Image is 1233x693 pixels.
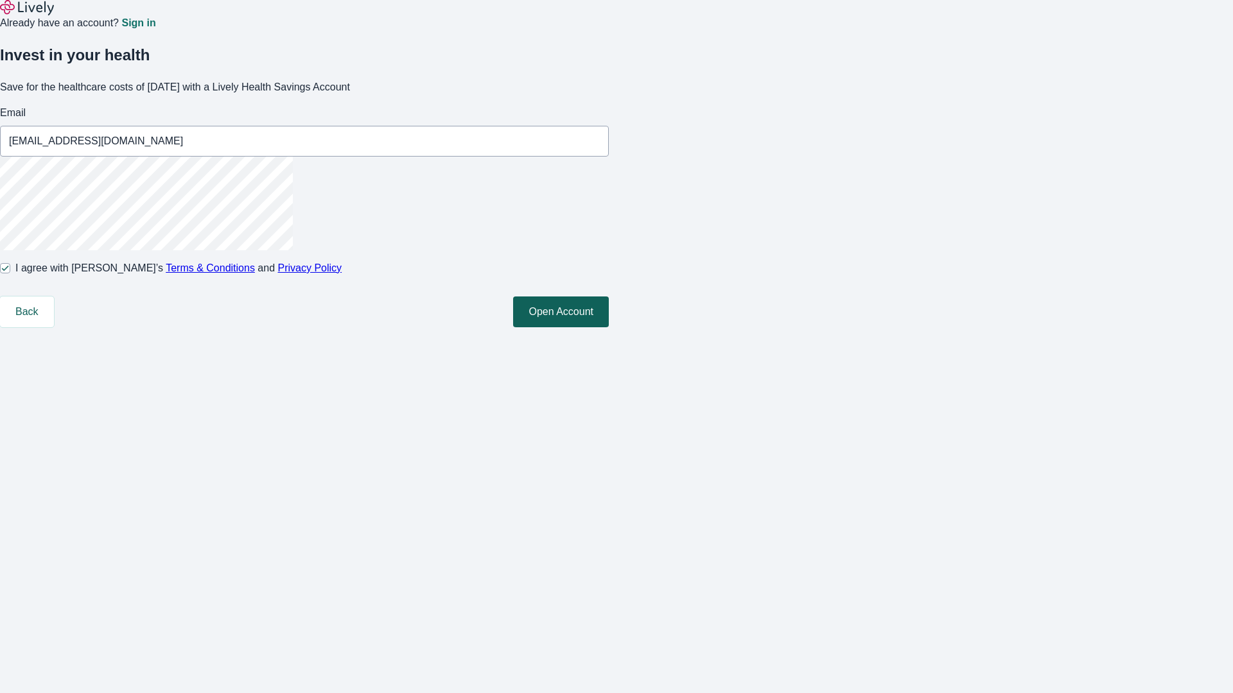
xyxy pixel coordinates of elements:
[166,262,255,273] a: Terms & Conditions
[513,296,609,327] button: Open Account
[15,261,342,276] span: I agree with [PERSON_NAME]’s and
[278,262,342,273] a: Privacy Policy
[121,18,155,28] a: Sign in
